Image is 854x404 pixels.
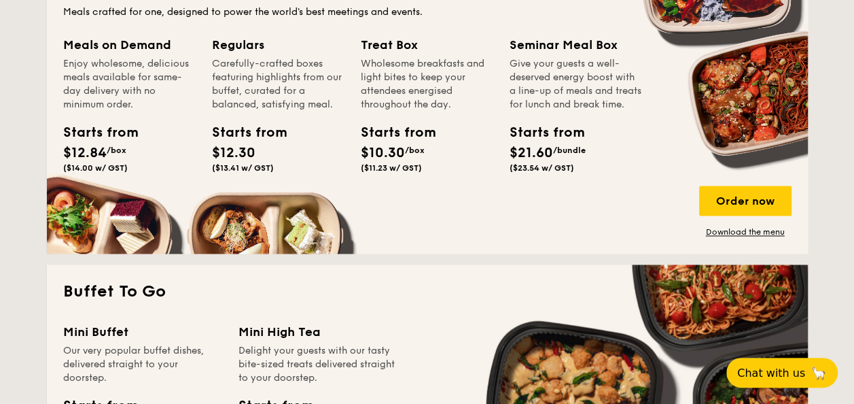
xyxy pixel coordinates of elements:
[510,122,571,143] div: Starts from
[510,57,642,112] div: Give your guests a well-deserved energy boost with a line-up of meals and treats for lunch and br...
[726,358,838,388] button: Chat with us🦙
[63,145,107,161] span: $12.84
[361,122,422,143] div: Starts from
[405,146,425,155] span: /box
[361,163,422,173] span: ($11.23 w/ GST)
[63,322,222,341] div: Mini Buffet
[63,343,222,384] div: Our very popular buffet dishes, delivered straight to your doorstep.
[699,186,791,216] div: Order now
[238,343,397,384] div: Delight your guests with our tasty bite-sized treats delivered straight to your doorstep.
[510,35,642,54] div: Seminar Meal Box
[212,163,274,173] span: ($13.41 w/ GST)
[212,145,255,161] span: $12.30
[510,145,553,161] span: $21.60
[361,35,493,54] div: Treat Box
[63,57,196,112] div: Enjoy wholesome, delicious meals available for same-day delivery with no minimum order.
[63,5,791,19] div: Meals crafted for one, designed to power the world's best meetings and events.
[510,163,574,173] span: ($23.54 w/ GST)
[63,122,124,143] div: Starts from
[553,146,586,155] span: /bundle
[361,145,405,161] span: $10.30
[361,57,493,112] div: Wholesome breakfasts and light bites to keep your attendees energised throughout the day.
[699,226,791,237] a: Download the menu
[212,122,273,143] div: Starts from
[107,146,126,155] span: /box
[238,322,397,341] div: Mini High Tea
[212,35,344,54] div: Regulars
[811,365,827,381] span: 🦙
[63,163,128,173] span: ($14.00 w/ GST)
[63,35,196,54] div: Meals on Demand
[212,57,344,112] div: Carefully-crafted boxes featuring highlights from our buffet, curated for a balanced, satisfying ...
[737,367,805,380] span: Chat with us
[63,281,791,303] h2: Buffet To Go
